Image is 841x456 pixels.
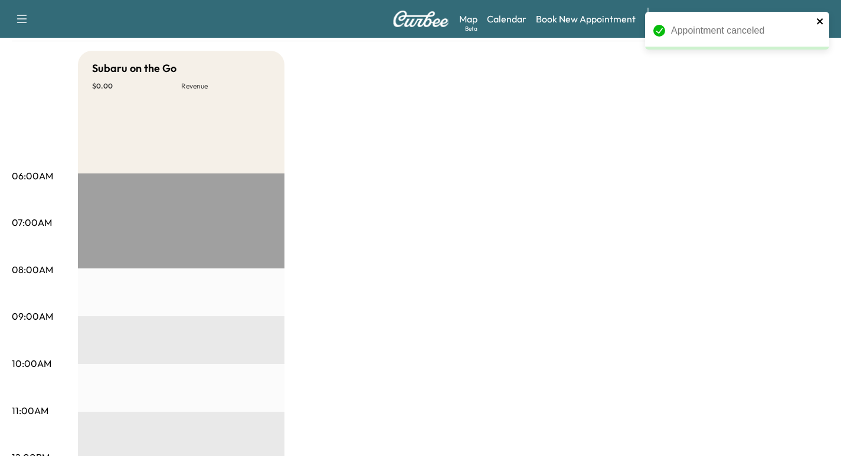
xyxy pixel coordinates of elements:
[92,60,176,77] h5: Subaru on the Go
[12,169,53,183] p: 06:00AM
[12,309,53,323] p: 09:00AM
[392,11,449,27] img: Curbee Logo
[12,215,52,229] p: 07:00AM
[487,12,526,26] a: Calendar
[181,81,270,91] p: Revenue
[671,24,813,38] div: Appointment canceled
[459,12,477,26] a: MapBeta
[816,17,824,26] button: close
[12,263,53,277] p: 08:00AM
[92,81,181,91] p: $ 0.00
[12,356,51,370] p: 10:00AM
[465,24,477,33] div: Beta
[12,403,48,418] p: 11:00AM
[536,12,636,26] a: Book New Appointment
